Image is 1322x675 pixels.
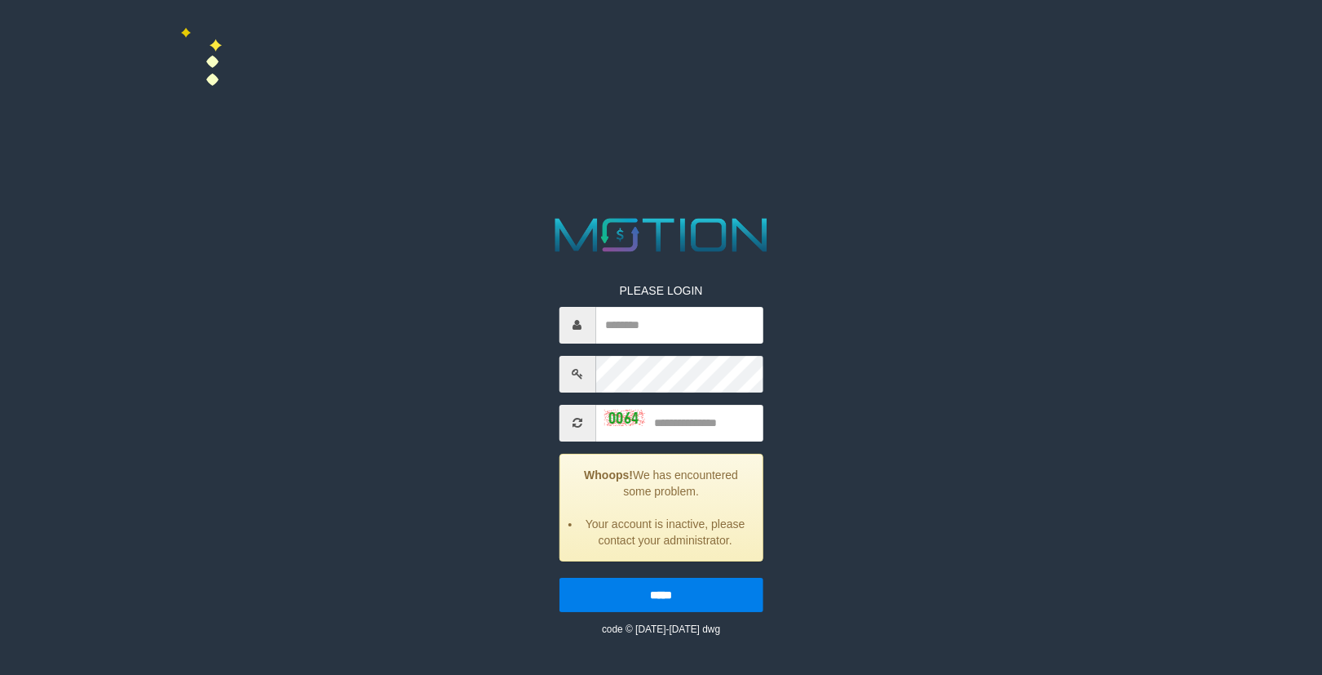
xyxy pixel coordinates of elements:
div: We has encountered some problem. [559,454,763,562]
p: PLEASE LOGIN [559,282,763,299]
strong: Whoops! [584,469,633,482]
img: captcha [604,410,644,426]
img: MOTION_logo.png [546,212,777,258]
li: Your account is inactive, please contact your administrator. [580,516,749,548]
small: code © [DATE]-[DATE] dwg [602,624,720,635]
